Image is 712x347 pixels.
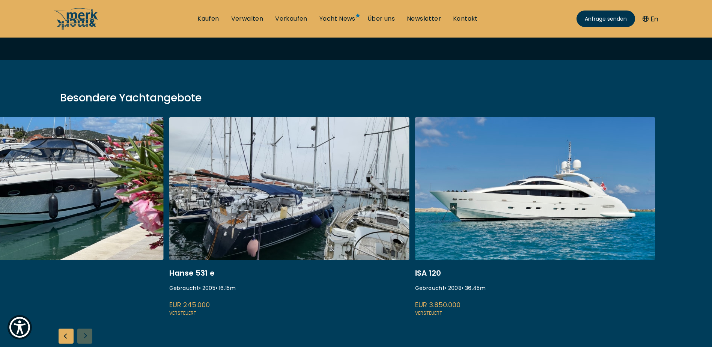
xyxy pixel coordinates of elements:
a: Verwalten [231,15,263,23]
a: Yacht News [319,15,355,23]
a: Kaufen [197,15,219,23]
a: Kontakt [453,15,478,23]
div: Previous slide [59,329,74,344]
span: Anfrage senden [585,15,627,23]
a: Verkaufen [275,15,307,23]
a: Newsletter [407,15,441,23]
button: Show Accessibility Preferences [8,315,32,339]
a: Anfrage senden [577,11,635,27]
button: En [643,14,658,24]
a: Über uns [367,15,395,23]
